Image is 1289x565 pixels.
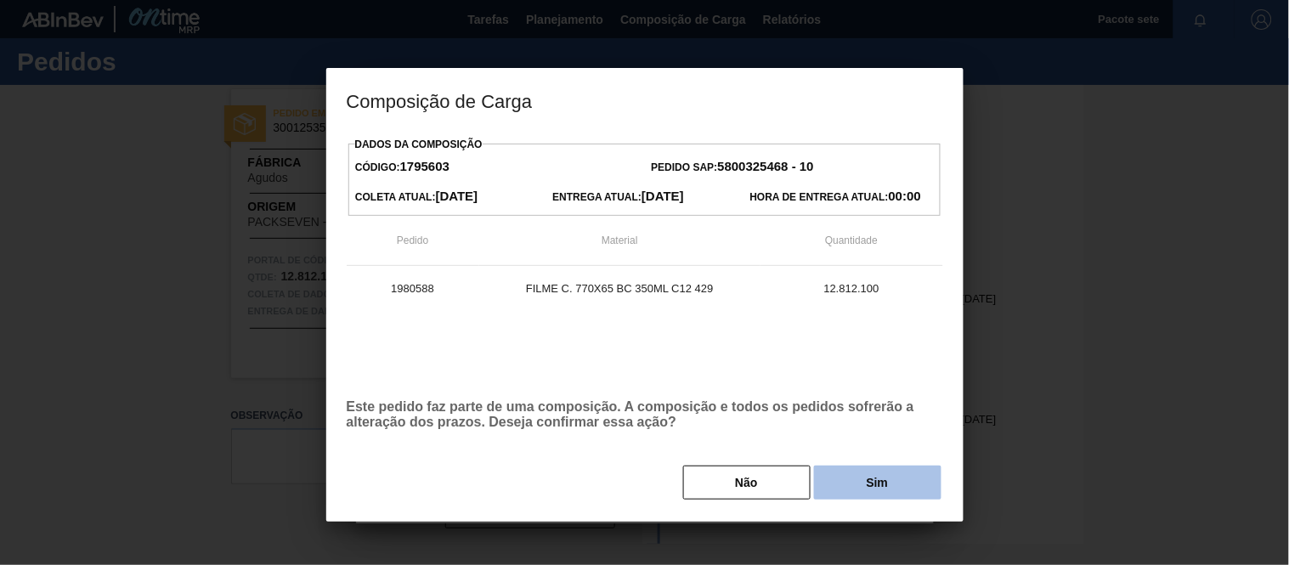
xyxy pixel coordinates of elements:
[750,191,889,203] font: Hora de Entrega Atual:
[642,189,684,203] font: [DATE]
[889,189,921,203] font: 00:00
[825,234,878,246] font: Quantidade
[814,466,941,500] button: Sim
[683,466,811,500] button: Não
[391,282,434,295] font: 1980588
[552,191,642,203] font: Entrega Atual:
[824,282,879,295] font: 12.812.100
[355,138,483,150] font: Dados da Composição
[735,476,757,489] font: Não
[400,159,449,173] font: 1795603
[355,191,436,203] font: Coleta Atual:
[602,234,638,246] font: Material
[347,91,533,112] font: Composição de Carga
[355,161,400,173] font: Código:
[652,161,718,173] font: Pedido SAP:
[436,189,478,203] font: [DATE]
[526,282,714,295] font: FILME C. 770X65 BC 350ML C12 429
[867,476,889,489] font: Sim
[397,234,428,246] font: Pedido
[718,159,814,173] font: 5800325468 - 10
[347,399,914,429] font: Este pedido faz parte de uma composição. A composição e todos os pedidos sofrerão a alteração dos...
